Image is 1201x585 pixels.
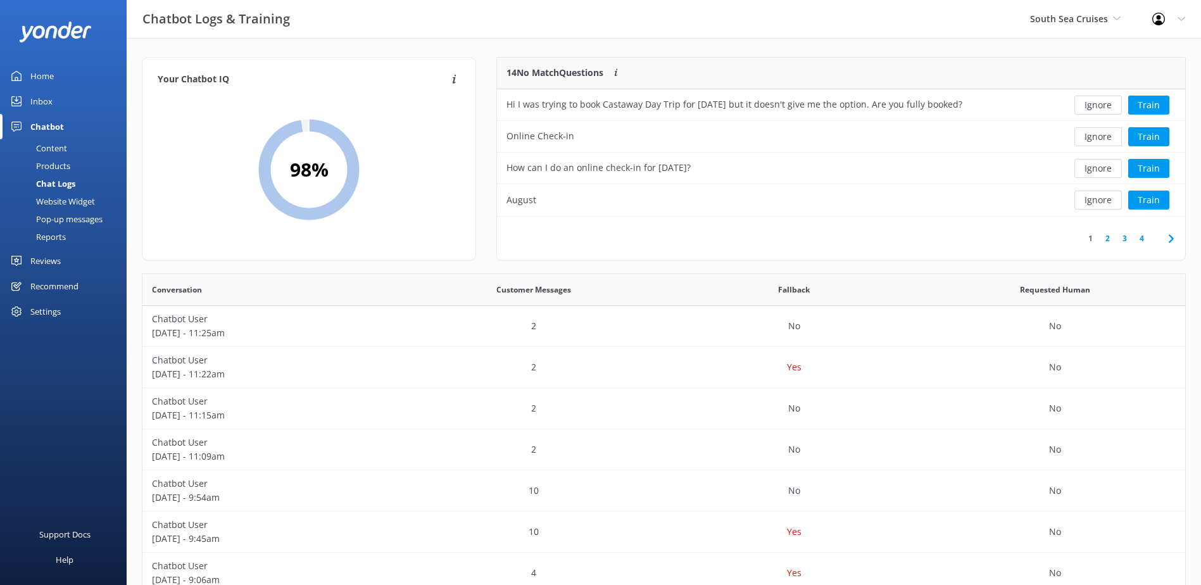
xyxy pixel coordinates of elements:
[787,566,802,580] p: Yes
[142,388,1185,429] div: row
[152,312,394,326] p: Chatbot User
[497,89,1185,121] div: row
[142,306,1185,347] div: row
[8,192,127,210] a: Website Widget
[529,525,539,539] p: 10
[8,175,75,192] div: Chat Logs
[152,450,394,463] p: [DATE] - 11:09am
[152,408,394,422] p: [DATE] - 11:15am
[152,394,394,408] p: Chatbot User
[531,566,536,580] p: 4
[1030,13,1108,25] span: South Sea Cruises
[152,326,394,340] p: [DATE] - 11:25am
[1074,127,1122,146] button: Ignore
[56,547,73,572] div: Help
[152,477,394,491] p: Chatbot User
[8,157,70,175] div: Products
[142,429,1185,470] div: row
[152,436,394,450] p: Chatbot User
[1128,127,1169,146] button: Train
[788,319,800,333] p: No
[30,274,79,299] div: Recommend
[8,157,127,175] a: Products
[142,470,1185,512] div: row
[152,532,394,546] p: [DATE] - 9:45am
[8,210,127,228] a: Pop-up messages
[529,484,539,498] p: 10
[1049,319,1061,333] p: No
[290,154,329,185] h2: 98 %
[1020,284,1090,296] span: Requested Human
[1128,191,1169,210] button: Train
[788,401,800,415] p: No
[1128,96,1169,115] button: Train
[158,73,448,87] h4: Your Chatbot IQ
[142,9,290,29] h3: Chatbot Logs & Training
[497,184,1185,216] div: row
[1099,232,1116,244] a: 2
[496,284,571,296] span: Customer Messages
[8,228,127,246] a: Reports
[778,284,810,296] span: Fallback
[1128,159,1169,178] button: Train
[1082,232,1099,244] a: 1
[1049,566,1061,580] p: No
[1049,525,1061,539] p: No
[142,347,1185,388] div: row
[506,193,536,207] div: August
[30,89,53,114] div: Inbox
[8,210,103,228] div: Pop-up messages
[1049,443,1061,456] p: No
[1049,401,1061,415] p: No
[1049,484,1061,498] p: No
[30,63,54,89] div: Home
[506,97,962,111] div: Hi I was trying to book Castaway Day Trip for [DATE] but it doesn't give me the option. Are you f...
[1133,232,1150,244] a: 4
[1116,232,1133,244] a: 3
[30,299,61,324] div: Settings
[8,175,127,192] a: Chat Logs
[497,121,1185,153] div: row
[152,353,394,367] p: Chatbot User
[788,484,800,498] p: No
[30,114,64,139] div: Chatbot
[506,129,574,143] div: Online Check-in
[152,491,394,505] p: [DATE] - 9:54am
[531,443,536,456] p: 2
[152,284,202,296] span: Conversation
[497,89,1185,216] div: grid
[39,522,91,547] div: Support Docs
[1049,360,1061,374] p: No
[506,161,691,175] div: How can I do an online check-in for [DATE]?
[8,192,95,210] div: Website Widget
[531,360,536,374] p: 2
[8,139,67,157] div: Content
[788,443,800,456] p: No
[787,525,802,539] p: Yes
[8,228,66,246] div: Reports
[19,22,92,42] img: yonder-white-logo.png
[152,518,394,532] p: Chatbot User
[531,319,536,333] p: 2
[152,559,394,573] p: Chatbot User
[30,248,61,274] div: Reviews
[497,153,1185,184] div: row
[152,367,394,381] p: [DATE] - 11:22am
[1074,191,1122,210] button: Ignore
[142,512,1185,553] div: row
[1074,159,1122,178] button: Ignore
[787,360,802,374] p: Yes
[8,139,127,157] a: Content
[1074,96,1122,115] button: Ignore
[531,401,536,415] p: 2
[506,66,603,80] p: 14 No Match Questions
